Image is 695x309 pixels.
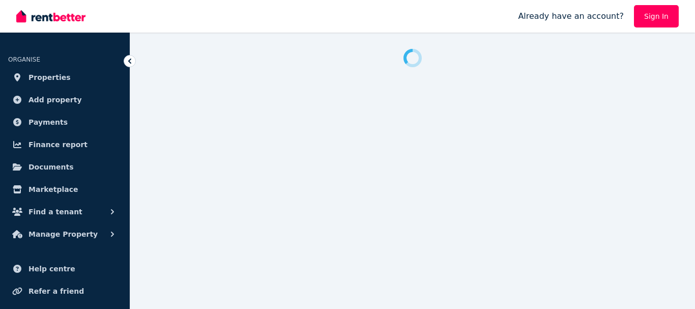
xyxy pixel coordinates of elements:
span: Payments [28,116,68,128]
a: Payments [8,112,122,132]
a: Marketplace [8,179,122,200]
a: Refer a friend [8,281,122,301]
span: Properties [28,71,71,83]
a: Documents [8,157,122,177]
a: Sign In [634,5,679,27]
img: RentBetter [16,9,85,24]
span: Manage Property [28,228,98,240]
span: Finance report [28,138,88,151]
span: ORGANISE [8,56,40,63]
a: Add property [8,90,122,110]
a: Properties [8,67,122,88]
span: Find a tenant [28,206,82,218]
span: Refer a friend [28,285,84,297]
span: Add property [28,94,82,106]
a: Finance report [8,134,122,155]
span: Already have an account? [518,10,624,22]
a: Help centre [8,259,122,279]
button: Manage Property [8,224,122,244]
span: Documents [28,161,74,173]
span: Marketplace [28,183,78,195]
span: Help centre [28,263,75,275]
button: Find a tenant [8,202,122,222]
